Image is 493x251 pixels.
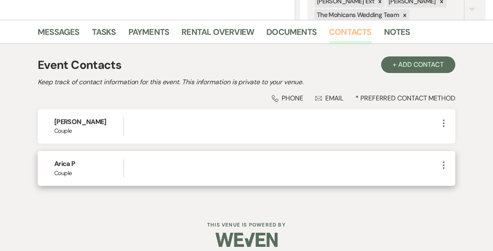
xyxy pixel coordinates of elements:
[54,159,123,168] h6: Arica P
[54,117,123,127] h6: [PERSON_NAME]
[384,25,410,44] a: Notes
[54,169,123,178] span: Couple
[315,94,344,102] div: Email
[329,25,372,44] a: Contacts
[92,25,116,44] a: Tasks
[38,25,80,44] a: Messages
[314,9,400,21] div: The Mohicans Wedding Team
[381,56,455,73] button: + Add Contact
[272,94,303,102] div: Phone
[38,77,455,87] h2: Keep track of contact information for this event. This information is private to your venue.
[38,56,121,74] h1: Event Contacts
[54,127,123,135] span: Couple
[266,25,317,44] a: Documents
[128,25,169,44] a: Payments
[181,25,254,44] a: Rental Overview
[38,94,455,102] div: * Preferred Contact Method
